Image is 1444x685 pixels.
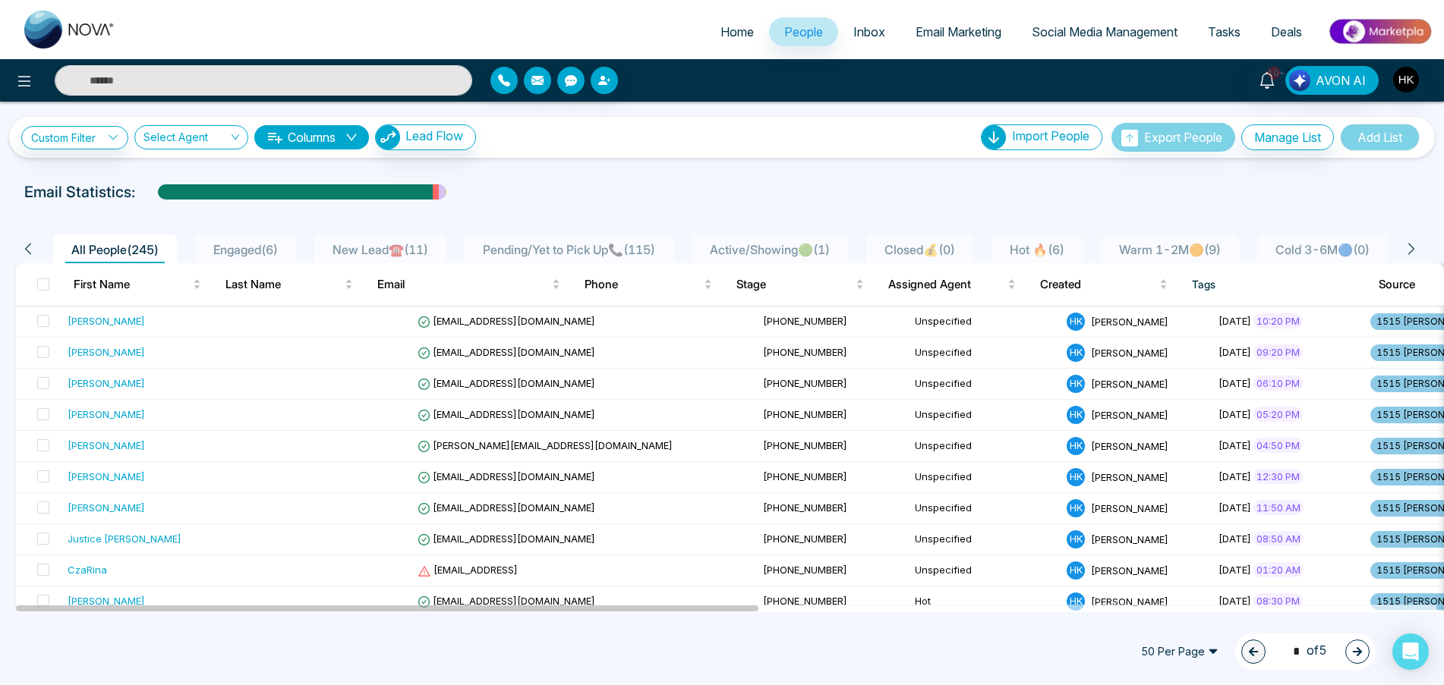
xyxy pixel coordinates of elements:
span: Home [720,24,754,39]
span: Stage [736,275,853,294]
th: Stage [724,263,876,306]
span: Email Marketing [916,24,1001,39]
div: [PERSON_NAME] [68,500,145,515]
span: [EMAIL_ADDRESS][DOMAIN_NAME] [418,595,595,607]
span: of 5 [1284,641,1327,661]
td: Unspecified [909,369,1061,400]
button: Lead Flow [375,124,476,150]
span: H K [1067,375,1085,393]
button: AVON AI [1285,66,1379,95]
span: [DATE] [1219,595,1251,607]
span: [DATE] [1219,315,1251,327]
span: [PHONE_NUMBER] [763,470,847,482]
span: [PHONE_NUMBER] [763,346,847,358]
span: 10+ [1267,66,1281,80]
span: New Lead☎️ ( 11 ) [326,242,434,257]
div: [PERSON_NAME] [68,407,145,422]
span: [PHONE_NUMBER] [763,408,847,420]
span: Inbox [853,24,885,39]
p: Email Statistics: [24,181,135,203]
th: First Name [61,263,213,306]
span: [DATE] [1219,377,1251,389]
span: [PERSON_NAME] [1091,501,1168,514]
span: [EMAIL_ADDRESS][DOMAIN_NAME] [418,346,595,358]
span: H K [1067,592,1085,611]
td: Unspecified [909,493,1061,524]
span: Import People [1012,128,1089,143]
td: Unspecified [909,338,1061,369]
button: Columnsdown [254,125,369,149]
span: [DATE] [1219,439,1251,451]
span: [PERSON_NAME] [1091,346,1168,358]
span: [PHONE_NUMBER] [763,564,847,576]
span: Social Media Management [1032,24,1178,39]
span: H K [1067,530,1085,548]
span: [PHONE_NUMBER] [763,501,847,514]
span: H K [1067,313,1085,331]
span: [PERSON_NAME] [1091,595,1168,607]
img: Lead Flow [376,125,400,149]
a: Custom Filter [21,126,128,149]
td: Unspecified [909,524,1061,555]
a: Tasks [1193,17,1256,46]
a: Social Media Management [1017,17,1193,46]
div: [PERSON_NAME] [68,469,145,484]
span: Phone [585,275,701,294]
th: Assigned Agent [876,263,1028,306]
span: Pending/Yet to Pick Up📞 ( 115 ) [477,242,661,257]
a: Inbox [838,17,900,46]
span: Hot 🔥 ( 6 ) [1004,242,1070,257]
div: Justice [PERSON_NAME] [68,531,181,546]
span: Warm 1-2M🟠 ( 9 ) [1113,242,1227,257]
img: Nova CRM Logo [24,11,115,49]
span: H K [1067,437,1085,455]
span: 04:50 PM [1253,438,1303,453]
a: Home [705,17,769,46]
span: 10:20 PM [1253,313,1303,328]
span: Cold 3-6M🔵 ( 0 ) [1269,242,1376,257]
img: User Avatar [1393,67,1419,93]
span: [DATE] [1219,470,1251,482]
span: Engaged ( 6 ) [207,242,284,257]
span: 50 Per Page [1130,639,1229,664]
th: Phone [572,263,724,306]
span: [EMAIL_ADDRESS] [418,564,518,576]
span: [EMAIL_ADDRESS][DOMAIN_NAME] [418,501,595,514]
span: [PERSON_NAME] [1091,439,1168,451]
span: [PHONE_NUMBER] [763,439,847,451]
span: People [784,24,823,39]
a: Deals [1256,17,1317,46]
a: People [769,17,838,46]
span: H K [1067,344,1085,362]
td: Hot [909,586,1061,617]
span: H K [1067,561,1085,580]
div: CzaRina [68,562,107,577]
span: Active/Showing🟢 ( 1 ) [704,242,836,257]
span: 11:50 AM [1253,500,1304,515]
div: [PERSON_NAME] [68,375,145,391]
span: [PHONE_NUMBER] [763,595,847,607]
span: [EMAIL_ADDRESS][DOMAIN_NAME] [418,408,595,420]
span: [EMAIL_ADDRESS][DOMAIN_NAME] [418,315,595,327]
span: 05:20 PM [1253,407,1303,422]
span: 09:20 PM [1253,344,1303,360]
span: H K [1067,406,1085,424]
span: [PERSON_NAME] [1091,533,1168,545]
span: [EMAIL_ADDRESS][DOMAIN_NAME] [418,470,595,482]
span: Last Name [225,275,342,294]
button: Manage List [1241,124,1334,150]
span: [PERSON_NAME] [1091,408,1168,420]
span: [PHONE_NUMBER] [763,377,847,389]
span: All People ( 245 ) [65,242,165,257]
span: [DATE] [1219,408,1251,420]
span: 01:20 AM [1253,562,1304,577]
span: [DATE] [1219,346,1251,358]
span: [PERSON_NAME] [1091,315,1168,327]
div: [PERSON_NAME] [68,593,145,608]
td: Unspecified [909,555,1061,586]
span: [PERSON_NAME][EMAIL_ADDRESS][DOMAIN_NAME] [418,439,673,451]
div: [PERSON_NAME] [68,344,145,360]
td: Unspecified [909,400,1061,431]
span: Email [377,275,549,294]
td: Unspecified [909,462,1061,493]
